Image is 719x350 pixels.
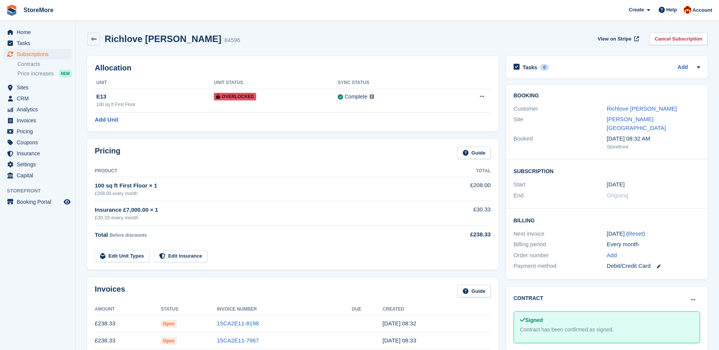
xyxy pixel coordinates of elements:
[4,197,72,207] a: menu
[4,38,72,48] a: menu
[105,34,221,44] h2: Richlove [PERSON_NAME]
[370,94,374,99] img: icon-info-grey-7440780725fd019a000dd9b08b2336e03edf1995a4989e88bcd33f0948082b44.svg
[17,82,62,93] span: Sites
[17,49,62,59] span: Subscriptions
[520,316,694,324] div: Signed
[514,251,607,260] div: Order number
[63,197,72,206] a: Preview store
[224,36,240,45] div: 84596
[4,104,72,115] a: menu
[7,187,75,195] span: Storefront
[649,33,708,45] a: Cancel Subscription
[4,148,72,159] a: menu
[95,206,429,214] div: Insurance £7,000.00 × 1
[4,82,72,93] a: menu
[59,70,72,77] div: NEW
[17,93,62,104] span: CRM
[607,192,628,198] span: Ongoing
[17,197,62,207] span: Booking Portal
[95,64,491,72] h2: Allocation
[154,250,208,262] a: Edit Insurance
[161,320,177,328] span: Open
[214,93,256,100] span: Overlocked
[17,104,62,115] span: Analytics
[514,294,544,302] h2: Contract
[95,250,149,262] a: Edit Unit Types
[6,5,17,16] img: stora-icon-8386f47178a22dfd0bd8f6a31ec36ba5ce8667c1dd55bd0f319d3a0aa187defe.svg
[217,303,352,316] th: Invoice Number
[429,201,490,226] td: £30.33
[17,170,62,181] span: Capital
[95,231,108,238] span: Total
[17,148,62,159] span: Insurance
[514,134,607,150] div: Booked
[4,170,72,181] a: menu
[382,303,490,316] th: Created
[607,143,700,151] div: Storefront
[457,147,491,159] a: Guide
[95,332,161,349] td: £238.33
[607,116,666,131] a: [PERSON_NAME][GEOGRAPHIC_DATA]
[4,137,72,148] a: menu
[4,49,72,59] a: menu
[514,240,607,249] div: Billing period
[17,61,72,68] a: Contracts
[598,35,631,43] span: View on Stripe
[161,303,217,316] th: Status
[382,320,416,327] time: 2025-10-06 07:32:15 UTC
[161,337,177,345] span: Open
[684,6,691,14] img: Store More Team
[20,4,56,16] a: StoreMore
[17,159,62,170] span: Settings
[217,320,259,327] a: 15CA2E11-8198
[217,337,259,344] a: 15CA2E11-7967
[514,180,607,189] div: Start
[95,214,429,222] div: £30.33 every month
[95,303,161,316] th: Amount
[629,6,644,14] span: Create
[514,216,700,224] h2: Billing
[595,33,641,45] a: View on Stripe
[678,63,688,72] a: Add
[352,303,382,316] th: Due
[607,180,625,189] time: 2025-05-06 00:00:00 UTC
[607,262,700,270] div: Debit/Credit Card
[345,93,367,101] div: Complete
[540,64,549,71] div: 0
[520,326,694,334] div: Contract has been confirmed as signed.
[429,177,490,201] td: £208.00
[514,262,607,270] div: Payment method
[17,27,62,37] span: Home
[692,6,712,14] span: Account
[514,230,607,238] div: Next invoice
[4,115,72,126] a: menu
[17,38,62,48] span: Tasks
[4,27,72,37] a: menu
[95,165,429,177] th: Product
[607,251,617,260] a: Add
[429,165,490,177] th: Total
[95,147,121,159] h2: Pricing
[95,190,429,197] div: £208.00 every month
[628,230,643,237] a: Reset
[95,116,118,124] a: Add Unit
[96,92,214,101] div: E13
[382,337,416,344] time: 2025-09-06 07:33:07 UTC
[17,126,62,137] span: Pricing
[607,230,700,238] div: [DATE] ( )
[457,285,491,297] a: Guide
[214,77,338,89] th: Unit Status
[4,93,72,104] a: menu
[95,285,125,297] h2: Invoices
[95,181,429,190] div: 100 sq ft First Floor × 1
[429,230,490,239] div: £238.33
[110,233,147,238] span: Before discounts
[514,115,607,132] div: Site
[607,134,700,143] div: [DATE] 08:32 AM
[17,69,72,78] a: Price increases NEW
[17,137,62,148] span: Coupons
[17,70,54,77] span: Price increases
[514,191,607,200] div: End
[666,6,677,14] span: Help
[4,159,72,170] a: menu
